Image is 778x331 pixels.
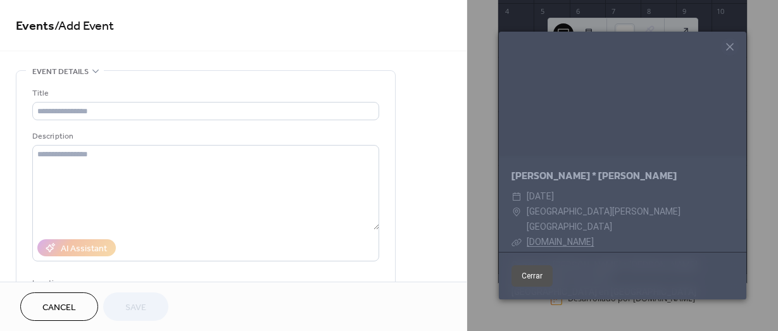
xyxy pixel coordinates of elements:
[54,14,114,39] span: / Add Event
[32,130,377,143] div: Description
[511,168,677,183] a: [PERSON_NAME] * [PERSON_NAME]
[527,204,734,235] span: [GEOGRAPHIC_DATA][PERSON_NAME] [GEOGRAPHIC_DATA]
[511,235,522,250] div: ​
[32,65,89,78] span: Event details
[527,189,554,204] span: [DATE]
[511,189,522,204] div: ​
[32,277,377,290] div: Location
[16,14,54,39] a: Events
[511,265,553,287] button: Cerrar
[32,87,377,100] div: Title
[511,204,522,220] div: ​
[527,237,594,247] a: [DOMAIN_NAME]
[42,301,76,315] span: Cancel
[20,292,98,321] button: Cancel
